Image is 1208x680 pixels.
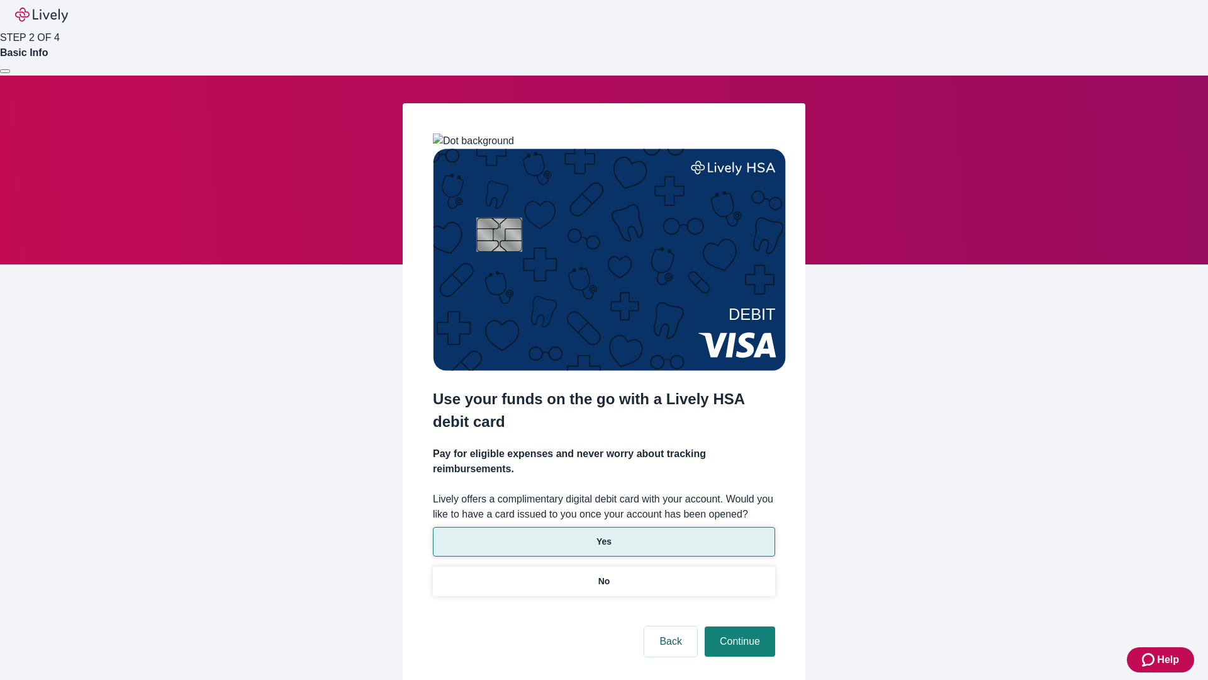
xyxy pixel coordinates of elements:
[15,8,68,23] img: Lively
[644,626,697,657] button: Back
[433,446,775,477] h4: Pay for eligible expenses and never worry about tracking reimbursements.
[433,567,775,596] button: No
[1157,652,1179,667] span: Help
[596,535,612,548] p: Yes
[433,388,775,433] h2: Use your funds on the go with a Lively HSA debit card
[1127,647,1194,672] button: Zendesk support iconHelp
[433,133,514,149] img: Dot background
[1142,652,1157,667] svg: Zendesk support icon
[433,527,775,557] button: Yes
[433,149,786,371] img: Debit card
[598,575,610,588] p: No
[433,492,775,522] label: Lively offers a complimentary digital debit card with your account. Would you like to have a card...
[705,626,775,657] button: Continue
